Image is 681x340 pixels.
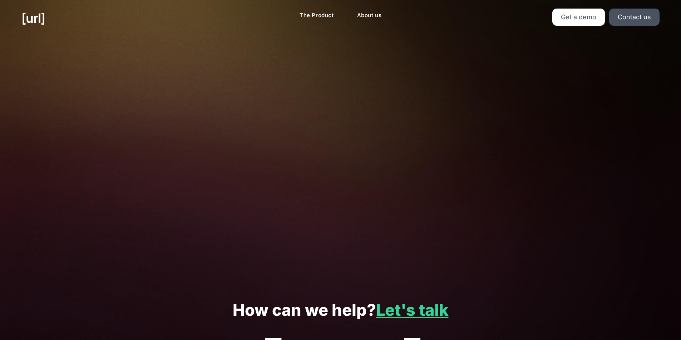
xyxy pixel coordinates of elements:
[609,9,660,26] a: Contact us
[294,9,340,22] a: The Product
[21,9,45,28] a: [URL]
[552,9,605,26] a: Get a demo
[21,301,660,319] p: How can we help?
[351,9,388,22] a: About us
[376,300,449,320] a: Let's talk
